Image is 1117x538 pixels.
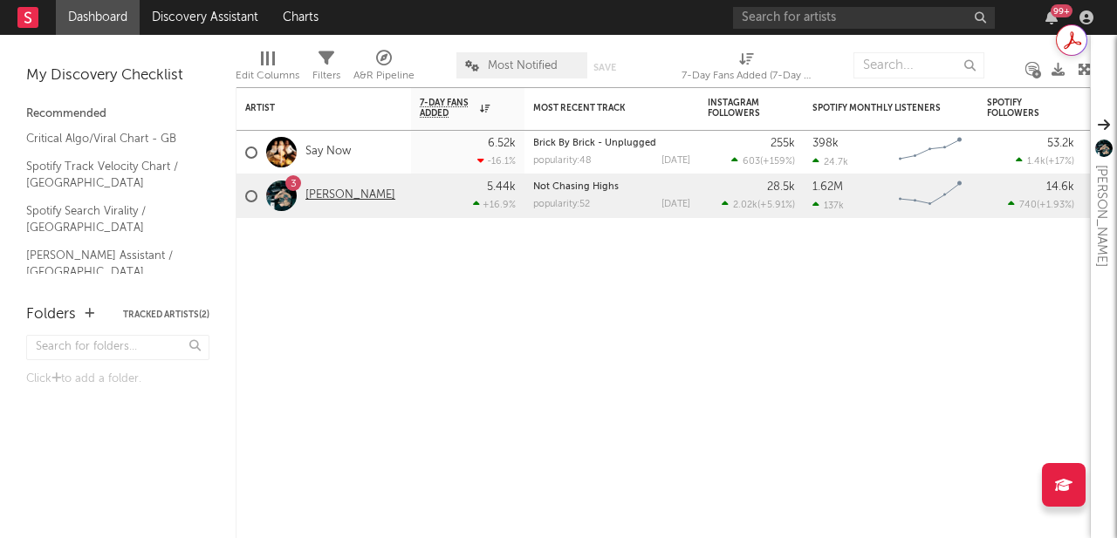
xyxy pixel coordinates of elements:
a: Spotify Track Velocity Chart / [GEOGRAPHIC_DATA] [26,157,192,193]
span: 1.4k [1027,157,1045,167]
div: -16.1 % [477,155,516,167]
span: +17 % [1048,157,1072,167]
div: A&R Pipeline [353,65,415,86]
div: A&R Pipeline [353,44,415,94]
div: [DATE] [661,200,690,209]
span: Most Notified [488,60,558,72]
div: Edit Columns [236,44,299,94]
button: Save [593,63,616,72]
div: ( ) [722,199,795,210]
div: 7-Day Fans Added (7-Day Fans Added) [682,65,812,86]
div: +16.9 % [473,199,516,210]
div: Spotify Monthly Listeners [812,103,943,113]
span: 740 [1019,201,1037,210]
div: 14.6k [1046,181,1074,193]
div: My Discovery Checklist [26,65,209,86]
input: Search for artists [733,7,995,29]
div: 137k [812,200,844,211]
a: Say Now [305,145,351,160]
div: Edit Columns [236,65,299,86]
div: 99 + [1051,4,1072,17]
span: +159 % [763,157,792,167]
span: 603 [743,157,760,167]
div: 24.7k [812,156,848,167]
span: +5.91 % [760,201,792,210]
a: [PERSON_NAME] Assistant / [GEOGRAPHIC_DATA] [26,246,192,282]
a: Spotify Search Virality / [GEOGRAPHIC_DATA] [26,201,192,237]
div: ( ) [731,155,795,167]
div: Click to add a folder. [26,369,209,390]
div: 5.44k [487,181,516,193]
div: Recommended [26,104,209,125]
a: [PERSON_NAME] [305,188,395,203]
div: 255k [771,138,795,149]
a: Not Chasing Highs [533,182,619,192]
button: Tracked Artists(2) [123,310,209,319]
div: popularity: 48 [533,156,592,166]
div: ( ) [1008,199,1074,210]
div: 1.62M [812,181,843,193]
div: Filters [312,65,340,86]
div: Instagram Followers [708,98,769,119]
input: Search for folders... [26,335,209,360]
svg: Chart title [891,131,970,174]
div: Folders [26,304,76,325]
div: 28.5k [767,181,795,193]
svg: Chart title [891,174,970,218]
input: Search... [853,52,984,78]
div: 7-Day Fans Added (7-Day Fans Added) [682,44,812,94]
a: Brick By Brick - Unplugged [533,139,656,148]
button: 99+ [1045,10,1058,24]
div: Not Chasing Highs [533,182,690,192]
div: Most Recent Track [533,103,664,113]
div: Spotify Followers [987,98,1048,119]
div: 398k [812,138,839,149]
div: 53.2k [1047,138,1074,149]
div: Brick By Brick - Unplugged [533,139,690,148]
div: Filters [312,44,340,94]
div: [PERSON_NAME] [1091,165,1112,267]
a: Critical Algo/Viral Chart - GB [26,129,192,148]
div: popularity: 52 [533,200,590,209]
span: +1.93 % [1039,201,1072,210]
span: 2.02k [733,201,757,210]
span: 7-Day Fans Added [420,98,476,119]
div: 6.52k [488,138,516,149]
div: ( ) [1016,155,1074,167]
div: Artist [245,103,376,113]
div: [DATE] [661,156,690,166]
